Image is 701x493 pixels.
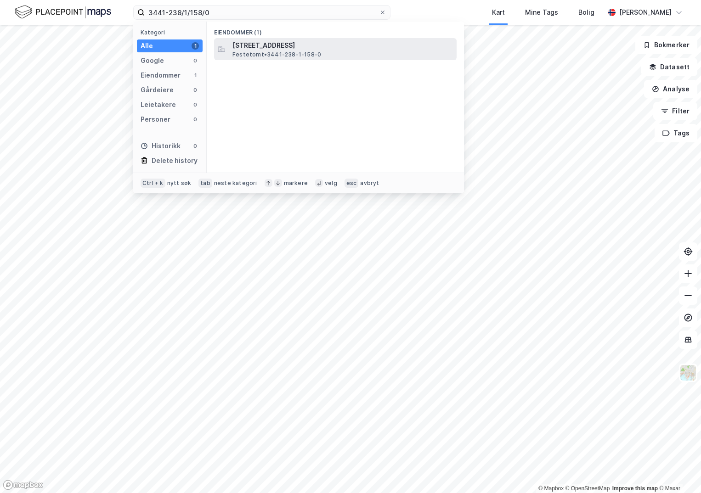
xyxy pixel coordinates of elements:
div: 0 [192,86,199,94]
a: OpenStreetMap [565,485,610,492]
div: 1 [192,42,199,50]
div: Eiendommer (1) [207,22,464,38]
div: Gårdeiere [141,84,174,95]
img: Z [679,364,697,381]
div: Mine Tags [525,7,558,18]
div: esc [345,179,359,188]
div: Ctrl + k [141,179,165,188]
button: Tags [655,124,697,142]
a: Mapbox [538,485,564,492]
div: Bolig [578,7,594,18]
div: 0 [192,116,199,123]
div: 0 [192,142,199,150]
div: Kategori [141,29,203,36]
div: 0 [192,57,199,64]
button: Filter [653,102,697,120]
div: Alle [141,40,153,51]
input: Søk på adresse, matrikkel, gårdeiere, leietakere eller personer [145,6,379,19]
div: Kart [492,7,505,18]
div: velg [325,179,337,187]
div: 0 [192,101,199,108]
div: [PERSON_NAME] [619,7,672,18]
div: Historikk [141,140,181,151]
button: Bokmerker [635,36,697,54]
div: 1 [192,72,199,79]
div: Personer [141,114,170,125]
span: Festetomt • 3441-238-1-158-0 [232,51,321,58]
button: Datasett [641,58,697,76]
div: markere [284,179,308,187]
span: [STREET_ADDRESS] [232,40,453,51]
div: neste kategori [214,179,257,187]
div: Leietakere [141,99,176,110]
button: Analyse [644,80,697,98]
a: Mapbox homepage [3,480,43,490]
div: Eiendommer [141,70,181,81]
div: nytt søk [167,179,192,187]
div: tab [198,179,212,188]
img: logo.f888ab2527a4732fd821a326f86c7f29.svg [15,4,111,20]
div: Delete history [152,155,198,166]
div: avbryt [360,179,379,187]
div: Google [141,55,164,66]
a: Improve this map [612,485,658,492]
iframe: Chat Widget [655,449,701,493]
